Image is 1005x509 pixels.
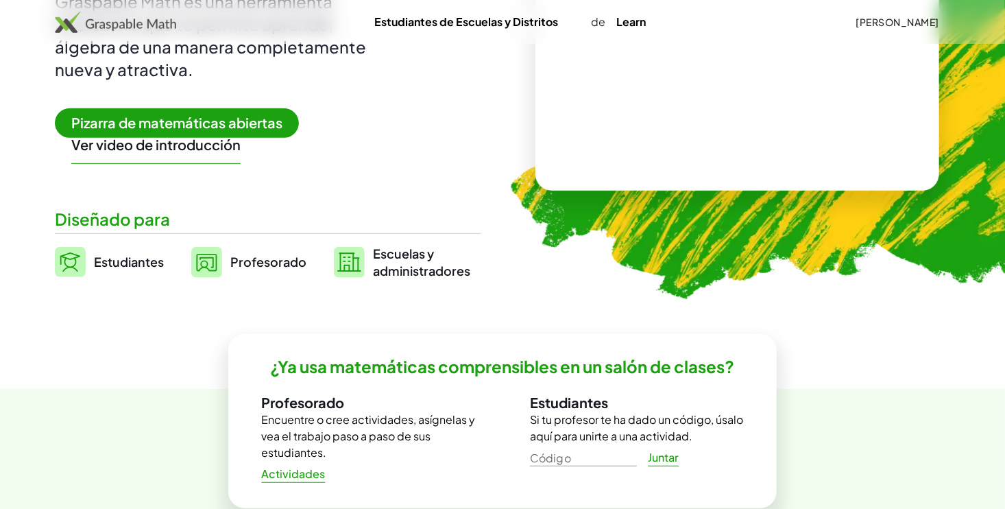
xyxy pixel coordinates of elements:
[373,245,470,279] span: Escuelas y administradores
[605,9,657,34] a: Learn
[271,356,735,377] h2: ¿Ya usa matemáticas comprensibles en un salón de clases?
[55,117,310,131] a: Pizarra de matemáticas abiertas
[648,451,679,465] font: Juntar
[191,245,306,279] a: Profesorado
[856,16,939,28] font: [PERSON_NAME]
[55,108,299,138] span: Pizarra de matemáticas abiertas
[261,412,475,461] p: Encuentre o cree actividades, asígnelas y vea el trabajo paso a paso de sus estudiantes.
[635,21,840,123] video: What is this? This is dynamic math notation. Dynamic math notation plays a central role in how Gr...
[530,394,744,412] h3: Estudiantes
[845,10,950,34] button: [PERSON_NAME]
[261,394,475,412] h3: Profesorado
[363,9,569,34] a: Estudiantes de Escuelas y Distritos
[334,245,470,279] a: Escuelas yadministradores
[94,254,164,270] span: Estudiantes
[230,254,306,270] span: Profesorado
[530,412,744,445] p: Si tu profesor te ha dado un código, úsalo aquí para unirte a una actividad.
[637,445,690,470] a: Juntar
[55,245,164,279] a: Estudiantes
[363,14,657,30] div: de
[55,208,481,230] div: Diseñado para
[250,462,337,486] a: Actividades
[55,247,86,277] img: svg%3e
[191,247,222,278] img: svg%3e
[71,136,241,154] button: Ver video de introducción
[334,247,365,278] img: svg%3e
[261,467,326,482] font: Actividades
